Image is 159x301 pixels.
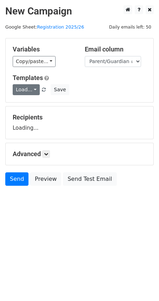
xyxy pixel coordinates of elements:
span: Daily emails left: 50 [107,23,154,31]
div: Loading... [13,113,146,132]
h5: Email column [85,45,146,53]
a: Copy/paste... [13,56,56,67]
h5: Advanced [13,150,146,158]
a: Registration 2025/26 [37,24,84,30]
a: Templates [13,74,43,81]
a: Load... [13,84,40,95]
a: Preview [30,172,61,186]
h2: New Campaign [5,5,154,17]
a: Daily emails left: 50 [107,24,154,30]
iframe: Chat Widget [124,267,159,301]
a: Send [5,172,28,186]
h5: Recipients [13,113,146,121]
small: Google Sheet: [5,24,84,30]
button: Save [51,84,69,95]
h5: Variables [13,45,74,53]
a: Send Test Email [63,172,116,186]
